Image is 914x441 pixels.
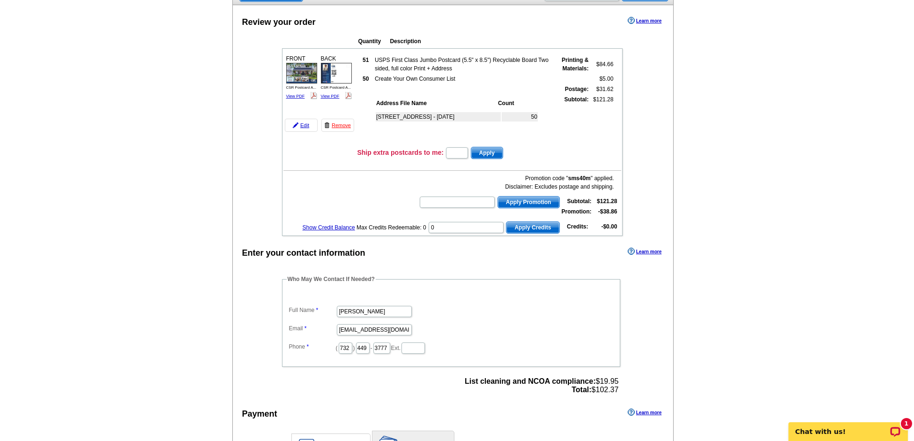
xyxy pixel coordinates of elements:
button: Apply [471,147,503,159]
iframe: LiveChat chat widget [782,411,914,441]
strong: 51 [363,57,369,63]
img: small-thumb.jpg [286,63,317,83]
a: Show Credit Balance [303,224,355,231]
a: Edit [285,119,318,132]
strong: Subtotal: [565,96,589,103]
span: Apply [471,147,503,159]
label: Full Name [289,306,336,314]
strong: Postage: [565,86,589,92]
strong: Promotion: [562,208,592,215]
strong: Subtotal: [567,198,592,205]
label: Phone [289,342,336,351]
div: Promotion code " " applied. Disclaimer: Excludes postage and shipping. [419,174,614,191]
div: Review your order [242,16,316,29]
th: Address File Name [376,99,497,108]
strong: Total: [572,386,591,394]
span: CSR Postcard A... [286,85,316,90]
td: [STREET_ADDRESS] - [DATE] [376,112,501,122]
div: BACK [320,53,353,101]
b: sms40m [568,175,591,182]
strong: $121.28 [597,198,617,205]
td: USPS First Class Jumbo Postcard (5.5" x 8.5") Recyclable Board Two sided, full color Print + Address [374,55,551,73]
strong: -$38.86 [598,208,617,215]
img: pencil-icon.gif [293,122,298,128]
a: Learn more [628,248,661,255]
h3: Ship extra postcards to me: [357,148,444,157]
a: Remove [321,119,354,132]
a: View PDF [321,94,340,99]
div: FRONT [285,53,319,101]
div: Enter your contact information [242,247,365,259]
legend: Who May We Contact If Needed? [287,275,376,283]
img: trashcan-icon.gif [324,122,330,128]
a: View PDF [286,94,305,99]
img: pdf_logo.png [345,92,352,99]
img: pdf_logo.png [310,92,317,99]
th: Description [390,37,561,46]
strong: Printing & Materials: [562,57,588,72]
td: $121.28 [590,95,614,144]
div: Payment [242,408,277,420]
button: Apply Promotion [498,196,560,208]
img: small-thumb.jpg [321,63,352,83]
dd: ( ) - Ext. [287,340,616,355]
td: Create Your Own Consumer List [374,74,551,84]
strong: -$0.00 [601,223,617,230]
a: Learn more [628,409,661,416]
td: $84.66 [590,55,614,73]
th: Count [498,99,538,108]
span: $19.95 $102.37 [465,377,618,394]
strong: 50 [363,76,369,82]
button: Apply Credits [506,221,559,234]
span: Max Credits Redeemable: 0 [357,224,426,231]
a: Learn more [628,17,661,24]
td: $5.00 [590,74,614,84]
strong: Credits: [567,223,588,230]
span: CSR Postcard A... [321,85,351,90]
td: 50 [502,112,538,122]
label: Email [289,324,336,333]
span: Apply Credits [506,222,559,233]
strong: List cleaning and NCOA compliance: [465,377,595,385]
th: Quantity [358,37,389,46]
td: $31.62 [590,84,614,94]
